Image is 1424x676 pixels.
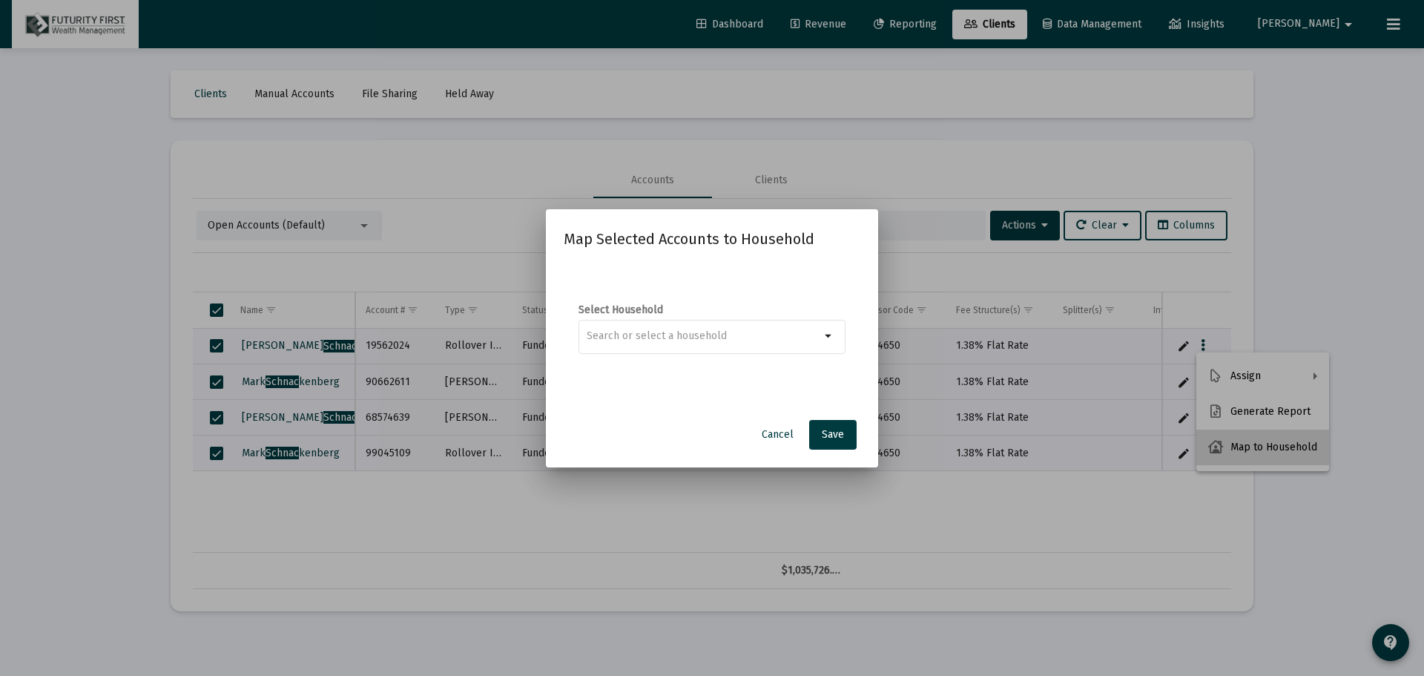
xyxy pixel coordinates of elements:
h2: Map Selected Accounts to Household [564,227,860,251]
span: Cancel [762,428,794,441]
span: Save [822,428,844,441]
input: Search or select a household [587,330,820,342]
button: Cancel [750,420,805,450]
mat-icon: arrow_drop_down [820,327,838,345]
label: Select Household [578,303,845,318]
button: Save [809,420,857,450]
